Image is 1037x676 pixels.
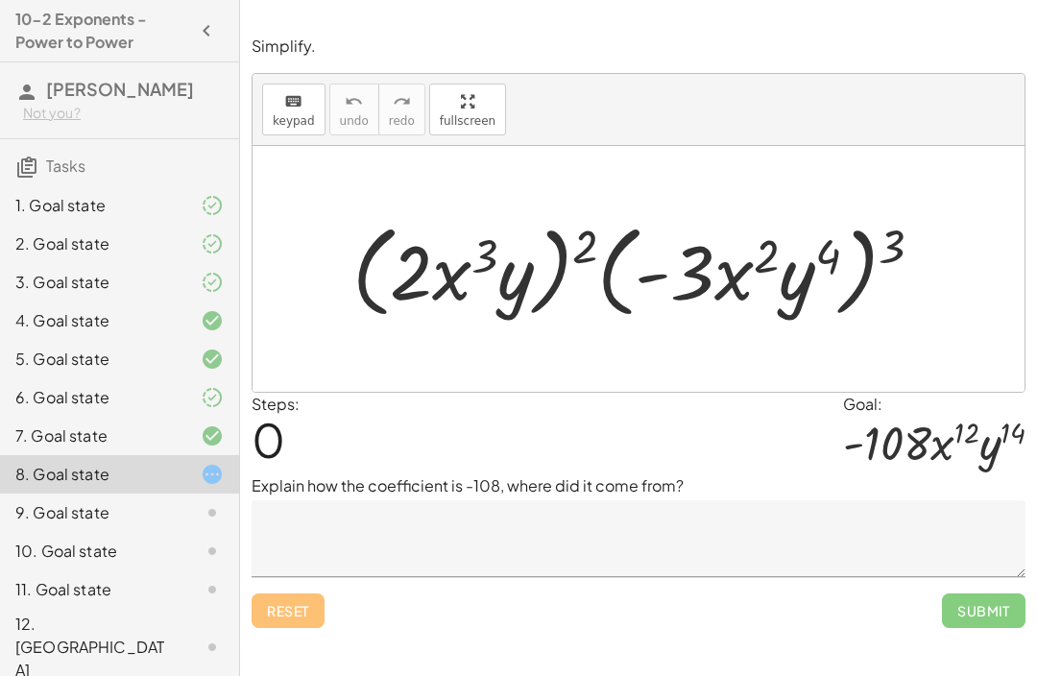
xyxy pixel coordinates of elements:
i: Task not started. [201,578,224,601]
div: 6. Goal state [15,386,170,409]
div: 1. Goal state [15,194,170,217]
span: Tasks [46,156,85,176]
div: 3. Goal state [15,271,170,294]
span: keypad [273,114,315,128]
label: Steps: [252,394,300,414]
i: Task finished and correct. [201,309,224,332]
i: Task finished and part of it marked as correct. [201,232,224,255]
div: Goal: [843,393,1025,416]
i: undo [345,90,363,113]
p: Simplify. [252,36,1025,58]
button: undoundo [329,84,379,135]
div: 8. Goal state [15,463,170,486]
button: fullscreen [429,84,506,135]
i: redo [393,90,411,113]
div: Not you? [23,104,224,123]
div: 11. Goal state [15,578,170,601]
i: Task finished and part of it marked as correct. [201,386,224,409]
div: 5. Goal state [15,348,170,371]
div: 10. Goal state [15,540,170,563]
span: 0 [252,410,285,469]
div: 9. Goal state [15,501,170,524]
i: Task finished and correct. [201,348,224,371]
i: Task not started. [201,636,224,659]
i: keyboard [284,90,302,113]
i: Task not started. [201,540,224,563]
p: Explain how the coefficient is -108, where did it come from? [252,474,1025,497]
button: redoredo [378,84,425,135]
div: 4. Goal state [15,309,170,332]
span: undo [340,114,369,128]
i: Task finished and part of it marked as correct. [201,194,224,217]
span: redo [389,114,415,128]
span: [PERSON_NAME] [46,78,194,100]
i: Task started. [201,463,224,486]
button: keyboardkeypad [262,84,326,135]
i: Task not started. [201,501,224,524]
div: 2. Goal state [15,232,170,255]
i: Task finished and part of it marked as correct. [201,271,224,294]
div: 7. Goal state [15,424,170,447]
span: fullscreen [440,114,495,128]
h4: 10-2 Exponents - Power to Power [15,8,189,54]
i: Task finished and correct. [201,424,224,447]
